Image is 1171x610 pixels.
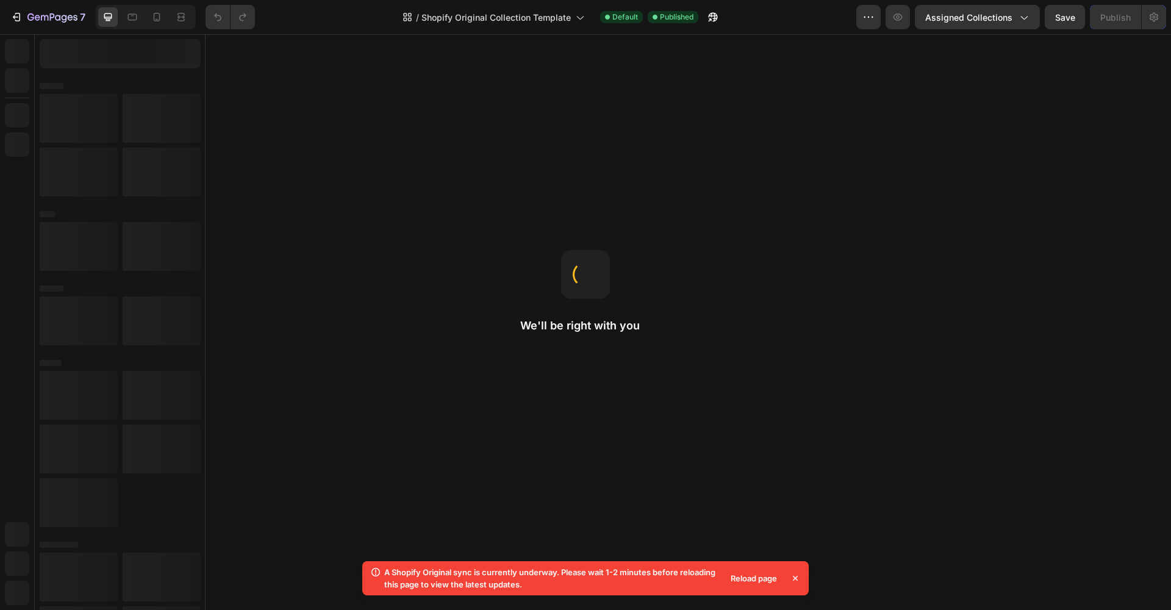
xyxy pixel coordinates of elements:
div: Reload page [723,570,784,587]
p: A Shopify Original sync is currently underway. Please wait 1-2 minutes before reloading this page... [384,566,718,590]
span: Published [660,12,693,23]
span: Assigned Collections [925,11,1012,24]
p: 7 [80,10,85,24]
div: Undo/Redo [206,5,255,29]
button: 7 [5,5,91,29]
span: Default [612,12,638,23]
span: Save [1055,12,1075,23]
button: Publish [1090,5,1141,29]
button: Assigned Collections [915,5,1040,29]
span: Shopify Original Collection Template [421,11,571,24]
span: / [416,11,419,24]
button: Save [1045,5,1085,29]
div: Publish [1100,11,1131,24]
h2: We'll be right with you [520,318,651,333]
